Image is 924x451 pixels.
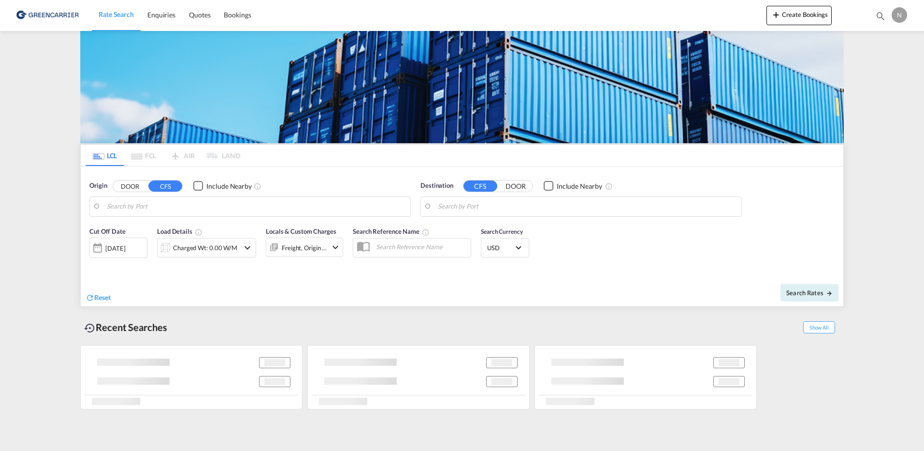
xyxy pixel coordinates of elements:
[875,11,886,25] div: icon-magnify
[89,227,126,235] span: Cut Off Date
[89,238,147,258] div: [DATE]
[780,284,838,301] button: Search Ratesicon-arrow-right
[113,180,147,192] button: DOOR
[80,316,171,338] div: Recent Searches
[94,293,111,301] span: Reset
[486,241,524,255] md-select: Select Currency: $ USDUnited States Dollar
[105,244,125,253] div: [DATE]
[157,227,202,235] span: Load Details
[107,199,405,214] input: Search by Port
[770,9,782,20] md-icon: icon-plus 400-fg
[557,181,602,191] div: Include Nearby
[330,241,341,253] md-icon: icon-chevron-down
[438,199,736,214] input: Search by Port
[266,238,343,257] div: Freight Origin Destinationicon-chevron-down
[371,240,471,254] input: Search Reference Name
[80,31,844,143] img: GreenCarrierFCL_LCL.png
[786,289,833,297] span: Search Rates
[206,181,252,191] div: Include Nearby
[81,166,843,306] div: Origin DOOR CFS Checkbox No InkUnchecked: Ignores neighbouring ports when fetching rates.Checked ...
[224,11,251,19] span: Bookings
[193,181,252,191] md-checkbox: Checkbox No Ink
[89,257,97,270] md-datepicker: Select
[605,182,613,190] md-icon: Unchecked: Ignores neighbouring ports when fetching rates.Checked : Includes neighbouring ports w...
[86,293,111,303] div: icon-refreshReset
[157,238,256,257] div: Charged Wt: 0.00 W/Micon-chevron-down
[892,7,907,23] div: N
[148,180,182,192] button: CFS
[242,242,253,254] md-icon: icon-chevron-down
[544,181,602,191] md-checkbox: Checkbox No Ink
[826,290,833,297] md-icon: icon-arrow-right
[766,6,832,25] button: icon-plus 400-fgCreate Bookings
[173,241,237,255] div: Charged Wt: 0.00 W/M
[282,241,327,255] div: Freight Origin Destination
[499,180,533,192] button: DOOR
[14,4,80,26] img: 176147708aff11ef8735f72d97dca5a8.png
[99,10,134,18] span: Rate Search
[266,227,336,235] span: Locals & Custom Charges
[254,182,261,190] md-icon: Unchecked: Ignores neighbouring ports when fetching rates.Checked : Includes neighbouring ports w...
[875,11,886,21] md-icon: icon-magnify
[481,228,523,235] span: Search Currency
[353,227,430,235] span: Search Reference Name
[422,228,430,236] md-icon: Your search will be saved by the below given name
[147,11,175,19] span: Enquiries
[195,228,202,236] md-icon: Chargeable Weight
[189,11,210,19] span: Quotes
[463,180,497,192] button: CFS
[89,181,107,191] span: Origin
[487,243,514,252] span: USD
[803,321,835,333] span: Show All
[86,293,94,302] md-icon: icon-refresh
[86,145,124,166] md-tab-item: LCL
[86,145,240,166] md-pagination-wrapper: Use the left and right arrow keys to navigate between tabs
[84,322,96,334] md-icon: icon-backup-restore
[420,181,453,191] span: Destination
